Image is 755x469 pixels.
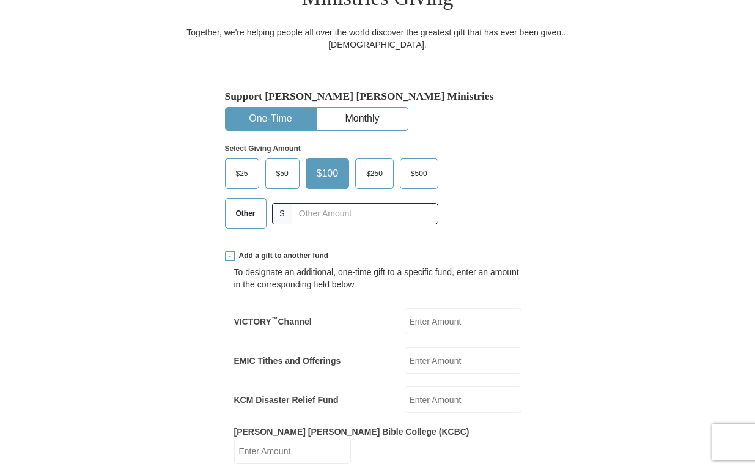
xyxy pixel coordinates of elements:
label: [PERSON_NAME] [PERSON_NAME] Bible College (KCBC) [234,426,470,438]
h5: Support [PERSON_NAME] [PERSON_NAME] Ministries [225,90,531,103]
input: Other Amount [292,203,438,224]
span: $500 [405,164,433,183]
strong: Select Giving Amount [225,144,301,153]
label: EMIC Tithes and Offerings [234,355,341,367]
input: Enter Amount [405,308,521,334]
div: To designate an additional, one-time gift to a specific fund, enter an amount in the correspondin... [234,266,521,290]
span: Add a gift to another fund [235,251,329,261]
span: $ [272,203,293,224]
span: $25 [230,164,254,183]
span: $100 [311,164,345,183]
input: Enter Amount [405,347,521,374]
span: $250 [360,164,389,183]
span: Other [230,204,262,223]
label: KCM Disaster Relief Fund [234,394,339,406]
button: One-Time [226,108,316,130]
span: $50 [270,164,295,183]
button: Monthly [317,108,408,130]
sup: ™ [271,316,278,323]
div: Together, we're helping people all over the world discover the greatest gift that has ever been g... [179,26,576,51]
input: Enter Amount [405,386,521,413]
label: VICTORY Channel [234,316,312,328]
input: Enter Amount [234,438,351,464]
